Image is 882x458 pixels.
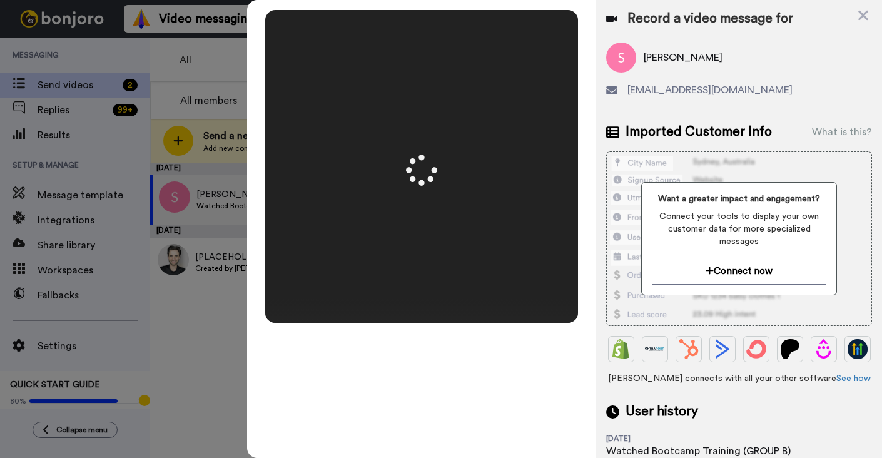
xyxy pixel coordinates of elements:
[627,83,793,98] span: [EMAIL_ADDRESS][DOMAIN_NAME]
[611,339,631,359] img: Shopify
[812,125,872,140] div: What is this?
[626,402,698,421] span: User history
[645,339,665,359] img: Ontraport
[606,434,687,444] div: [DATE]
[848,339,868,359] img: GoHighLevel
[626,123,772,141] span: Imported Customer Info
[836,374,871,383] a: See how
[814,339,834,359] img: Drip
[652,193,826,205] span: Want a greater impact and engagement?
[712,339,732,359] img: ActiveCampaign
[780,339,800,359] img: Patreon
[746,339,766,359] img: ConvertKit
[652,258,826,285] button: Connect now
[652,210,826,248] span: Connect your tools to display your own customer data for more specialized messages
[679,339,699,359] img: Hubspot
[606,372,872,385] span: [PERSON_NAME] connects with all your other software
